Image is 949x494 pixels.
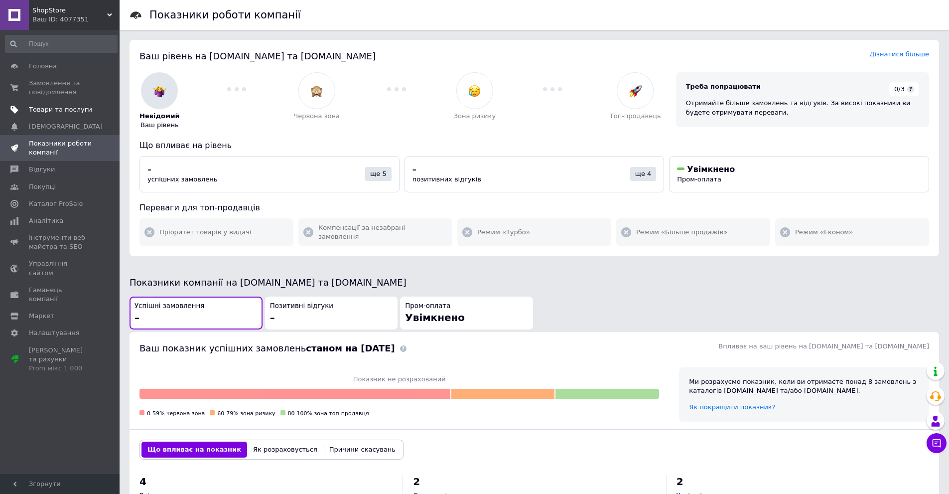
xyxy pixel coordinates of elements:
[869,50,929,58] a: Дізнатися більше
[147,175,217,183] span: успішних замовлень
[29,105,92,114] span: Товари та послуги
[32,15,120,24] div: Ваш ID: 4077351
[630,167,657,181] div: ще 4
[29,62,57,71] span: Головна
[405,312,465,324] span: Увімкнено
[636,228,727,237] span: Режим «Більше продажів»
[405,302,450,311] span: Пром-оплата
[454,112,496,121] span: Зона ризику
[29,79,92,97] span: Замовлення та повідомлення
[149,9,301,21] h1: Показники роботи компанії
[310,85,323,97] img: :see_no_evil:
[265,297,398,330] button: Позитивні відгуки–
[29,199,83,208] span: Каталог ProSale
[686,83,761,90] span: Треба попрацювати
[318,223,447,241] span: Компенсації за незабрані замовлення
[413,476,420,488] span: 2
[29,346,92,373] span: [PERSON_NAME] та рахунки
[677,175,721,183] span: Пром-оплата
[29,165,55,174] span: Відгуки
[130,277,407,288] span: Показники компанії на [DOMAIN_NAME] та [DOMAIN_NAME]
[270,312,275,324] span: –
[689,377,919,395] div: Ми розрахуємо показник, коли ви отримаєте понад 8 замовлень з каталогів [DOMAIN_NAME] та/або [DOM...
[139,375,659,384] span: Показник не розрахований
[400,297,533,330] button: Пром-оплатаУвімкнено
[139,51,376,61] span: Ваш рівень на [DOMAIN_NAME] та [DOMAIN_NAME]
[677,476,683,488] span: 2
[477,228,530,237] span: Режим «Турбо»
[141,442,247,458] button: Що впливає на показник
[927,433,947,453] button: Чат з покупцем
[365,167,392,181] div: ще 5
[669,156,929,192] button: УвімкненоПром-оплата
[139,343,395,353] span: Ваш показник успішних замовлень
[718,342,929,350] span: Впливає на ваш рівень на [DOMAIN_NAME] та [DOMAIN_NAME]
[153,85,166,97] img: :woman-shrugging:
[139,112,180,121] span: Невідомий
[907,86,914,93] span: ?
[29,312,54,321] span: Маркет
[135,302,204,311] span: Успішні замовлення
[147,165,151,174] span: –
[159,228,252,237] span: Пріоритет товарів у видачі
[795,228,853,237] span: Режим «Економ»
[610,112,661,121] span: Топ-продавець
[147,410,205,417] span: 0-59% червона зона
[29,122,103,131] span: [DEMOGRAPHIC_DATA]
[686,99,919,117] div: Отримайте більше замовлень та відгуків. За високі показники ви будете отримувати переваги.
[32,6,107,15] span: ShopStore
[306,343,395,353] b: станом на [DATE]
[889,82,919,96] div: 0/3
[217,410,275,417] span: 60-79% зона ризику
[139,476,146,488] span: 4
[29,259,92,277] span: Управління сайтом
[468,85,481,97] img: :disappointed_relieved:
[412,175,481,183] span: позитивних відгуків
[139,141,232,150] span: Що впливає на рівень
[247,442,323,458] button: Як розраховується
[288,410,369,417] span: 80-100% зона топ-продавця
[29,286,92,304] span: Гаманець компанії
[29,139,92,157] span: Показники роботи компанії
[29,364,92,373] div: Prom мікс 1 000
[5,35,118,53] input: Пошук
[140,121,179,130] span: Ваш рівень
[135,312,139,324] span: –
[29,216,63,225] span: Аналітика
[323,442,402,458] button: Причини скасувань
[405,156,665,192] button: –позитивних відгуківще 4
[139,156,400,192] button: –успішних замовленьще 5
[412,165,416,174] span: –
[687,165,735,174] span: Увімкнено
[29,329,80,337] span: Налаштування
[29,182,56,191] span: Покупці
[270,302,333,311] span: Позитивні відгуки
[293,112,340,121] span: Червона зона
[139,203,260,212] span: Переваги для топ-продавців
[29,233,92,251] span: Інструменти веб-майстра та SEO
[130,297,263,330] button: Успішні замовлення–
[629,85,642,97] img: :rocket:
[689,403,775,411] a: Як покращити показник?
